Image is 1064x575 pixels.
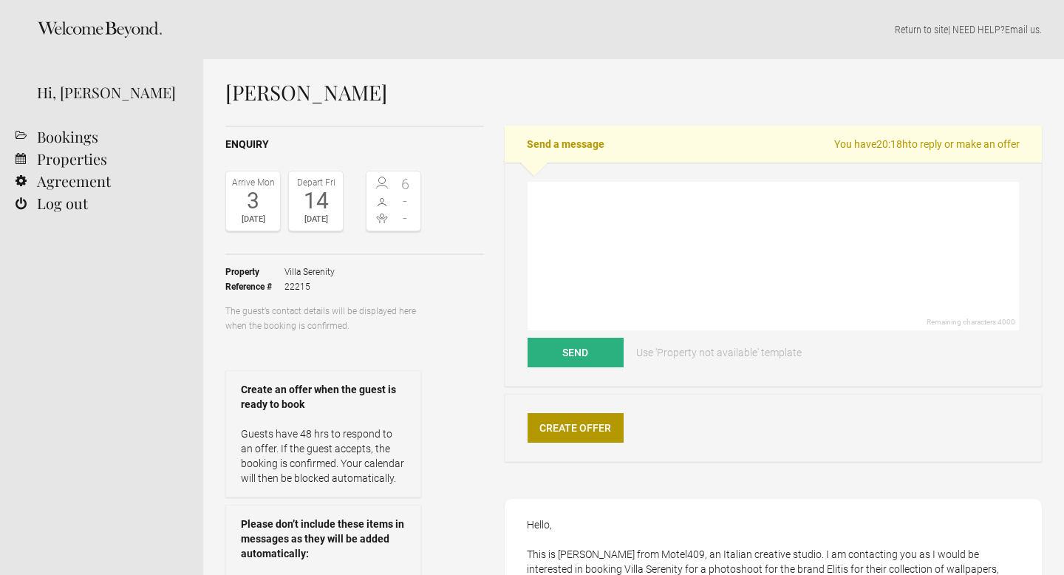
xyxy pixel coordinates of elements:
div: Arrive Mon [230,175,276,190]
div: 14 [293,190,339,212]
h2: Enquiry [225,137,484,152]
div: Hi, [PERSON_NAME] [37,81,181,103]
p: The guest’s contact details will be displayed here when the booking is confirmed. [225,304,421,333]
span: - [394,194,417,208]
div: Depart Fri [293,175,339,190]
strong: Create an offer when the guest is ready to book [241,382,406,412]
div: 3 [230,190,276,212]
span: 6 [394,177,417,191]
strong: Please don’t include these items in messages as they will be added automatically: [241,517,406,561]
flynt-countdown: 20:18h [876,138,908,150]
h2: Send a message [505,126,1042,163]
span: 22215 [284,279,335,294]
a: Create Offer [528,413,624,443]
div: [DATE] [230,212,276,227]
p: | NEED HELP? . [225,22,1042,37]
a: Return to site [895,24,948,35]
button: Send [528,338,624,367]
strong: Reference # [225,279,284,294]
span: You have to reply or make an offer [834,137,1020,152]
span: Villa Serenity [284,265,335,279]
a: Use 'Property not available' template [626,338,812,367]
a: Email us [1005,24,1040,35]
strong: Property [225,265,284,279]
h1: [PERSON_NAME] [225,81,1042,103]
p: Guests have 48 hrs to respond to an offer. If the guest accepts, the booking is confirmed. Your c... [241,426,406,486]
div: [DATE] [293,212,339,227]
span: - [394,211,417,225]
